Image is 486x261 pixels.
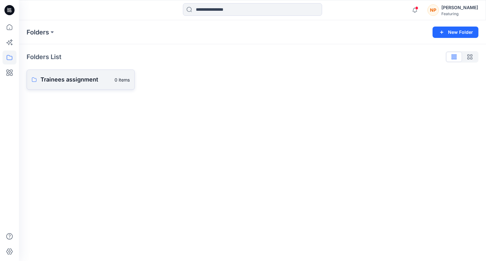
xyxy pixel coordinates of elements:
div: [PERSON_NAME] [441,4,478,11]
a: Trainees assignment0 items [27,70,135,90]
div: Featuring [441,11,478,16]
a: Folders [27,28,49,37]
p: Folders List [27,52,61,62]
div: NP [427,4,439,16]
button: New Folder [433,27,478,38]
p: Trainees assignment [40,75,111,84]
p: 0 items [115,76,130,83]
